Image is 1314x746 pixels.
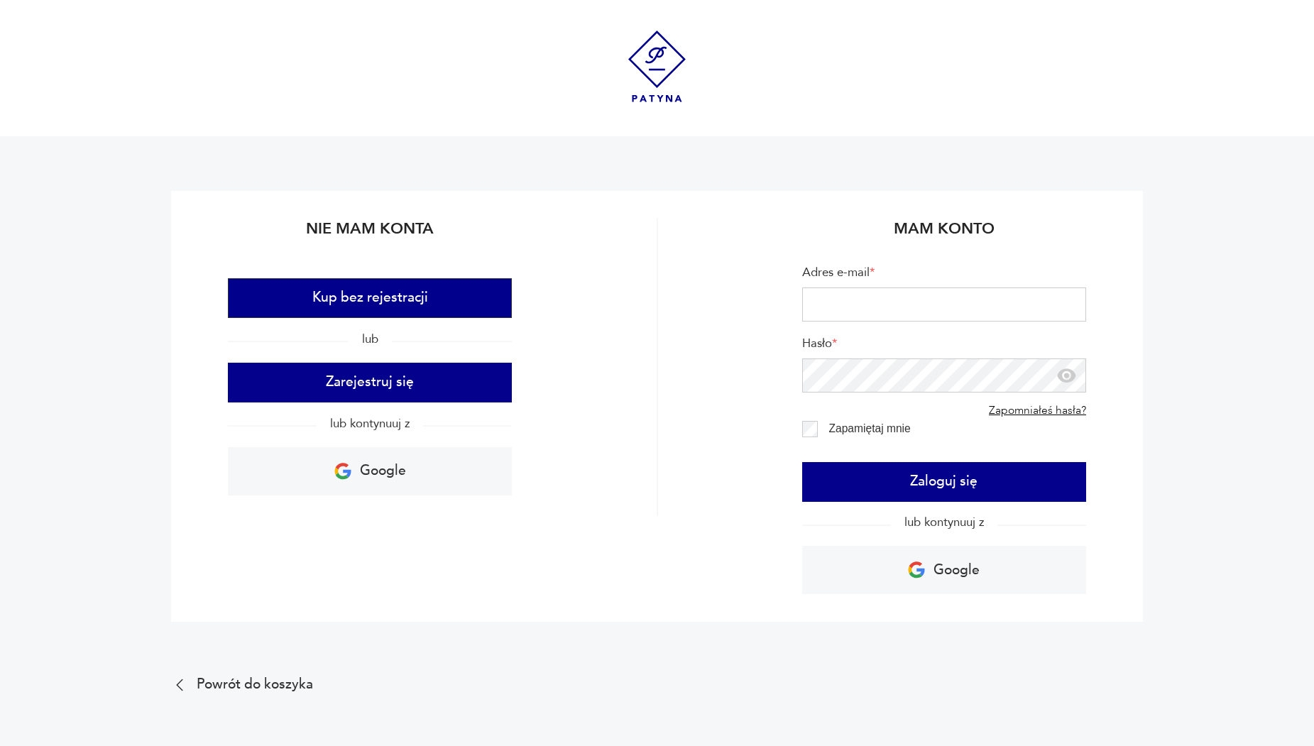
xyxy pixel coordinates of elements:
[802,265,1086,287] label: Adres e-mail
[828,422,910,434] label: Zapamiętaj mnie
[317,415,423,432] span: lub kontynuuj z
[228,447,512,495] a: Google
[891,514,997,530] span: lub kontynuuj z
[197,679,313,691] p: Powrót do koszyka
[360,458,406,484] p: Google
[802,336,1086,358] label: Hasło
[908,561,925,578] img: Ikona Google
[228,218,512,251] h2: Nie mam konta
[802,546,1086,594] a: Google
[171,676,1144,693] a: Powrót do koszyka
[348,331,391,347] span: lub
[228,278,512,318] button: Kup bez rejestracji
[621,31,693,102] img: Patyna - sklep z meblami i dekoracjami vintage
[934,557,980,583] p: Google
[228,363,512,402] button: Zarejestruj się
[802,462,1086,502] button: Zaloguj się
[334,463,351,480] img: Ikona Google
[802,218,1086,251] h2: Mam konto
[989,404,1086,417] a: Zapomniałeś hasła?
